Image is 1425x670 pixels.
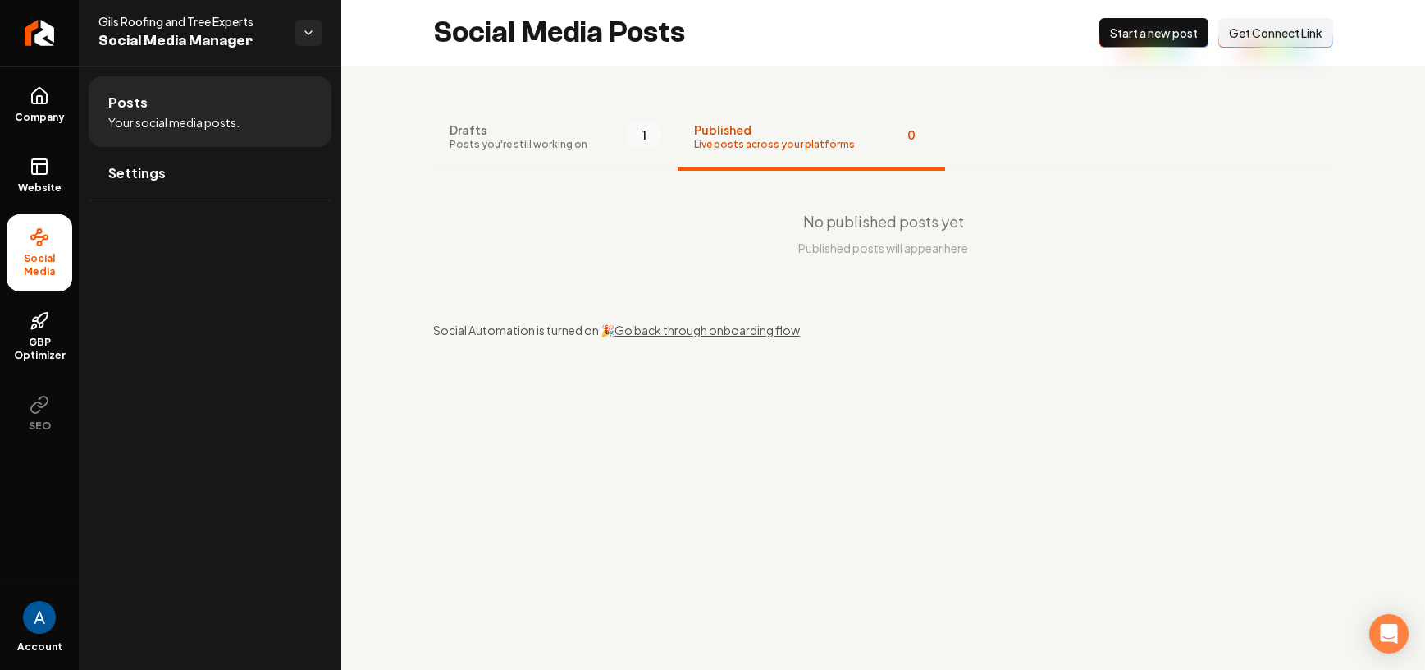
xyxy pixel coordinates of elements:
span: Gils Roofing and Tree Experts [98,13,282,30]
div: Open Intercom Messenger [1369,614,1409,654]
div: Published posts will appear here [433,240,1333,256]
span: SEO [22,420,57,433]
h2: Social Media Posts [433,16,685,49]
img: Andrew Magana [23,601,56,634]
span: Company [8,111,71,124]
nav: Tabs [433,105,1333,171]
span: GBP Optimizer [7,336,72,362]
button: Get Connect Link [1218,18,1333,48]
a: Go back through onboarding flow [614,323,800,337]
a: Settings [89,147,331,200]
button: Start a new post [1099,18,1208,48]
span: Account [17,640,62,654]
span: Your social media posts. [108,114,240,131]
span: Posts [108,93,148,112]
a: Company [7,73,72,137]
button: Open user button [23,601,56,634]
span: Live posts across your platforms [694,138,855,151]
span: Drafts [450,122,587,138]
span: Start a new post [1110,25,1198,41]
span: Website [11,181,68,195]
span: 1 [627,122,661,148]
button: DraftsPosts you're still working on1 [433,105,678,171]
span: Published [694,122,855,138]
span: Get Connect Link [1229,25,1322,41]
span: Social Automation is turned on 🎉 [433,323,614,337]
span: 0 [894,122,929,148]
div: No published posts yet [433,210,1333,233]
button: SEO [7,382,72,446]
a: GBP Optimizer [7,298,72,375]
span: Settings [108,163,166,183]
button: PublishedLive posts across your platforms0 [678,105,945,171]
span: Social Media [7,252,72,278]
span: Posts you're still working on [450,138,587,151]
a: Website [7,144,72,208]
span: Social Media Manager [98,30,282,53]
img: Rebolt Logo [25,20,55,46]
